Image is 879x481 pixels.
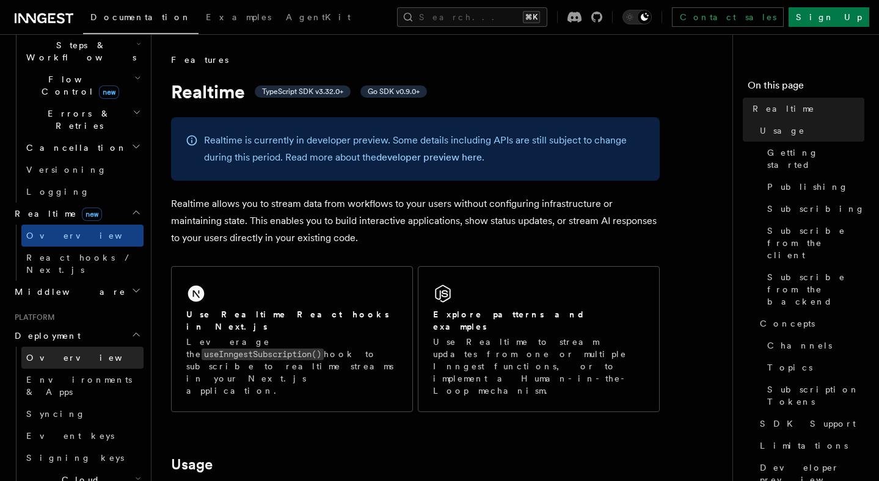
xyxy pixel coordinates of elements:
[10,286,126,298] span: Middleware
[21,142,127,154] span: Cancellation
[10,208,102,220] span: Realtime
[21,425,144,447] a: Event keys
[171,456,213,473] a: Usage
[767,383,864,408] span: Subscription Tokens
[767,181,848,193] span: Publishing
[21,34,144,68] button: Steps & Workflows
[10,325,144,347] button: Deployment
[755,413,864,435] a: SDK Support
[199,4,279,33] a: Examples
[368,87,420,96] span: Go SDK v0.9.0+
[10,281,144,303] button: Middleware
[186,308,398,333] h2: Use Realtime React hooks in Next.js
[279,4,358,33] a: AgentKit
[21,347,144,369] a: Overview
[26,353,152,363] span: Overview
[767,225,864,261] span: Subscribe from the client
[262,87,343,96] span: TypeScript SDK v3.32.0+
[21,447,144,469] a: Signing keys
[26,231,152,240] span: Overview
[762,266,864,313] a: Subscribe from the backend
[767,339,832,352] span: Channels
[762,198,864,220] a: Subscribing
[21,39,136,63] span: Steps & Workflows
[21,181,144,203] a: Logging
[762,356,864,378] a: Topics
[622,10,652,24] button: Toggle dark mode
[83,4,199,34] a: Documentation
[171,266,413,412] a: Use Realtime React hooks in Next.jsLeverage theuseInngestSubscription()hook to subscribe to realt...
[755,435,864,457] a: Limitations
[767,203,865,215] span: Subscribing
[748,78,864,98] h4: On this page
[21,247,144,281] a: React hooks / Next.js
[748,98,864,120] a: Realtime
[21,225,144,247] a: Overview
[82,208,102,221] span: new
[204,132,645,166] p: Realtime is currently in developer preview. Some details including APIs are still subject to chan...
[202,349,324,360] code: useInngestSubscription()
[523,11,540,23] kbd: ⌘K
[10,313,55,322] span: Platform
[10,330,81,342] span: Deployment
[21,403,144,425] a: Syncing
[760,125,805,137] span: Usage
[418,266,660,412] a: Explore patterns and examplesUse Realtime to stream updates from one or multiple Inngest function...
[21,369,144,403] a: Environments & Apps
[21,103,144,137] button: Errors & Retries
[762,142,864,176] a: Getting started
[26,253,134,275] span: React hooks / Next.js
[171,81,660,103] h1: Realtime
[26,431,114,441] span: Event keys
[26,409,86,419] span: Syncing
[21,73,134,98] span: Flow Control
[26,165,107,175] span: Versioning
[21,137,144,159] button: Cancellation
[26,375,132,397] span: Environments & Apps
[10,12,144,203] div: Inngest Functions
[376,151,482,163] a: developer preview here
[171,54,228,66] span: Features
[21,68,144,103] button: Flow Controlnew
[755,120,864,142] a: Usage
[760,439,848,452] span: Limitations
[26,187,90,197] span: Logging
[789,7,869,27] a: Sign Up
[760,418,856,430] span: SDK Support
[397,7,547,27] button: Search...⌘K
[755,313,864,335] a: Concepts
[767,271,864,308] span: Subscribe from the backend
[767,146,864,171] span: Getting started
[90,12,191,22] span: Documentation
[171,195,660,247] p: Realtime allows you to stream data from workflows to your users without configuring infrastructur...
[433,308,644,333] h2: Explore patterns and examples
[762,378,864,413] a: Subscription Tokens
[762,220,864,266] a: Subscribe from the client
[99,85,119,99] span: new
[186,336,398,397] p: Leverage the hook to subscribe to realtime streams in your Next.js application.
[760,317,815,330] span: Concepts
[767,361,812,374] span: Topics
[286,12,351,22] span: AgentKit
[10,225,144,281] div: Realtimenew
[433,336,644,397] p: Use Realtime to stream updates from one or multiple Inngest functions, or to implement a Human-in...
[26,453,124,463] span: Signing keys
[753,103,815,115] span: Realtime
[762,176,864,198] a: Publishing
[10,203,144,225] button: Realtimenew
[672,7,784,27] a: Contact sales
[206,12,271,22] span: Examples
[762,335,864,356] a: Channels
[21,107,133,132] span: Errors & Retries
[21,159,144,181] a: Versioning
